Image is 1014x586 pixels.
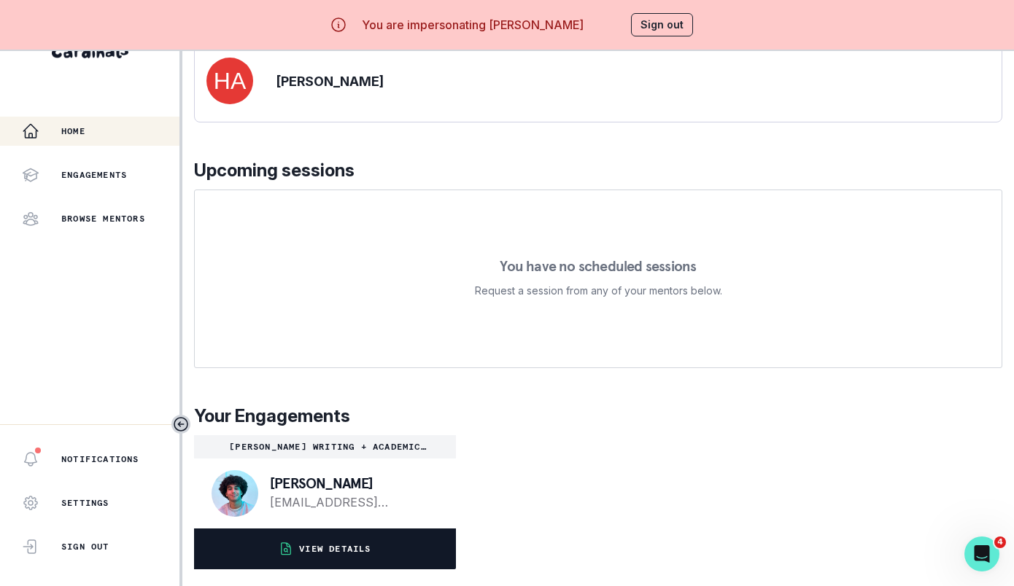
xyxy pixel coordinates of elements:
[994,536,1006,548] span: 4
[61,125,85,137] p: Home
[475,282,722,300] p: Request a session from any of your mentors below.
[270,493,433,511] a: [EMAIL_ADDRESS][DOMAIN_NAME]
[500,259,696,273] p: You have no scheduled sessions
[194,528,456,569] button: VIEW DETAILS
[270,476,433,491] p: [PERSON_NAME]
[194,157,1002,184] p: Upcoming sessions
[276,71,384,91] p: [PERSON_NAME]
[964,536,999,571] iframe: Intercom live chat
[299,543,371,555] p: VIEW DETAILS
[61,541,109,552] p: Sign Out
[61,213,145,224] p: Browse Mentors
[61,497,109,509] p: Settings
[200,441,450,453] p: [PERSON_NAME] Writing + Academic Mentorship
[61,169,127,181] p: Engagements
[194,403,1002,429] p: Your Engagements
[171,415,190,434] button: Toggle sidebar
[631,13,693,36] button: Sign out
[61,453,139,465] p: Notifications
[206,58,253,104] img: svg
[362,16,584,34] p: You are impersonating [PERSON_NAME]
